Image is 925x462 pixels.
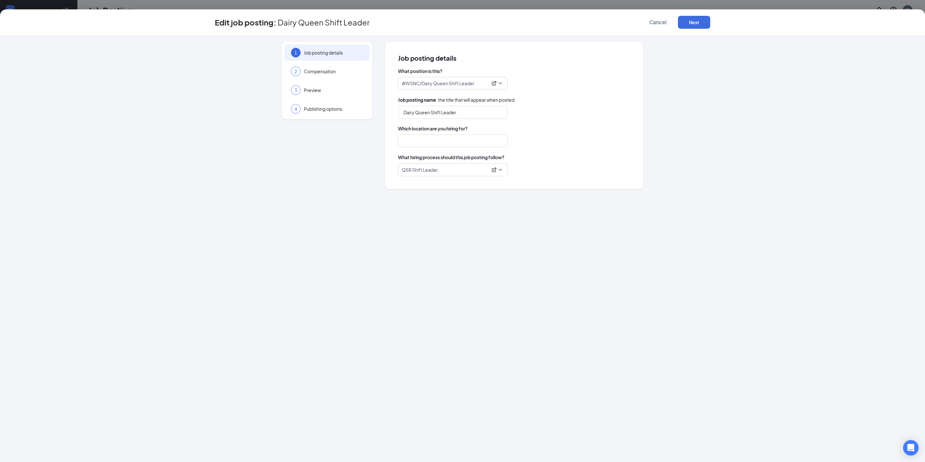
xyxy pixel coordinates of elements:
span: Job posting details [398,55,630,61]
span: What position is this? [398,68,630,74]
svg: ExternalLink [492,167,497,172]
span: Job posting details [304,49,363,56]
svg: ExternalLink [492,81,497,86]
span: Which location are you hiring for? [398,125,630,132]
div: QSR Shift Leader [402,167,498,173]
span: Preview [304,87,363,93]
span: Compensation [304,68,363,75]
button: Next [678,16,710,29]
div: Open Intercom Messenger [903,440,919,456]
span: Dairy Queen Shift Leader [278,19,370,26]
div: #WSNC/Dairy Queen Shift Leader [402,80,498,87]
span: 4 [294,106,297,112]
span: Publishing options [304,106,363,112]
span: Cancel [649,19,667,26]
span: 2 [294,68,297,75]
span: What hiring process should this job posting follow? [398,154,504,161]
p: QSR Shift Leader [402,167,438,173]
span: 1 [294,49,297,56]
b: Job posting name [398,97,436,103]
span: · the title that will appear when posted [398,96,514,103]
h3: Edit job posting: [215,17,276,28]
p: #WSNC/Dairy Queen Shift Leader [402,80,474,87]
button: Cancel [642,16,674,29]
span: 3 [294,87,297,93]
